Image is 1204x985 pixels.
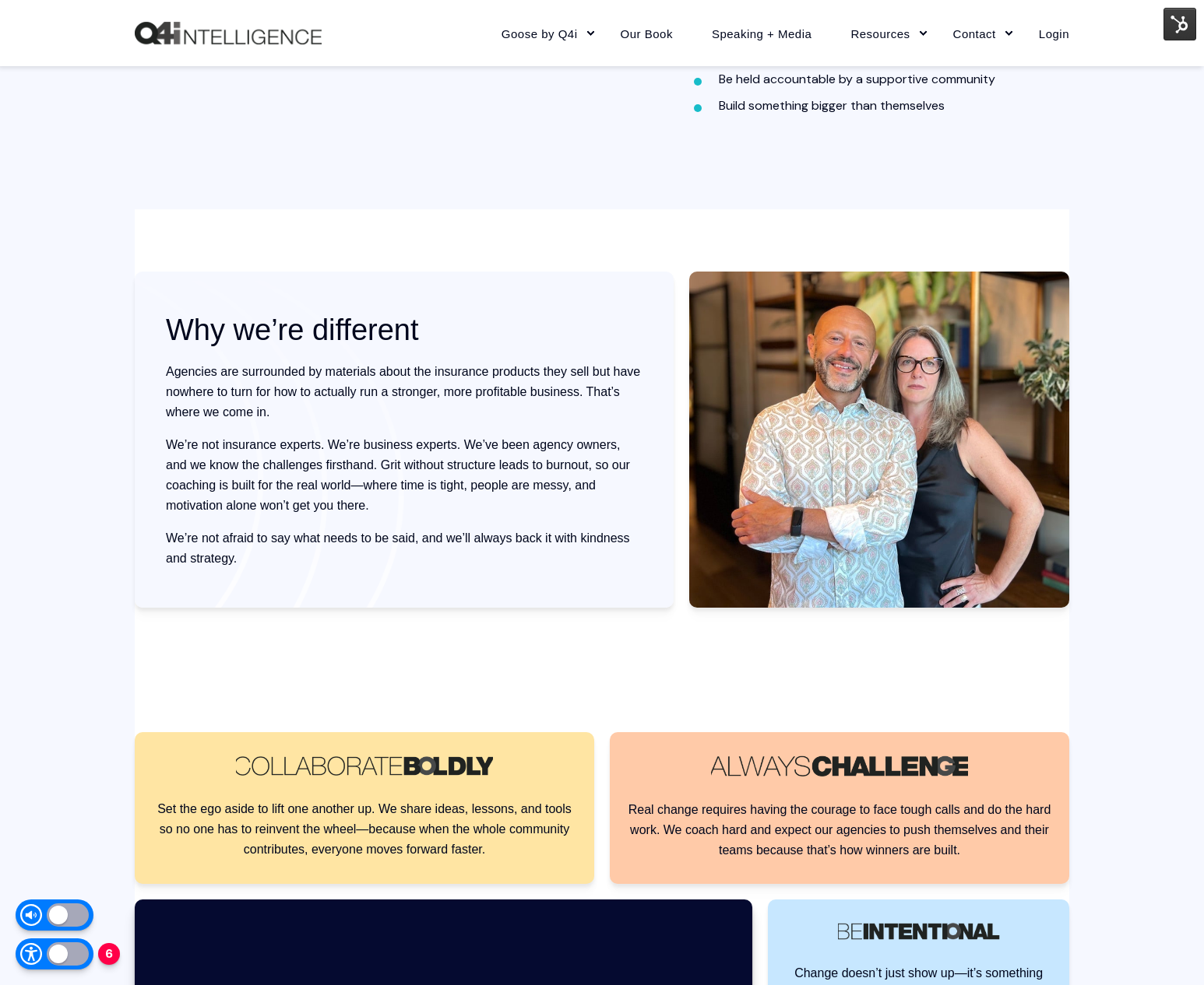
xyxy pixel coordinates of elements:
[150,799,579,860] p: Set the ego aside to lift one another up. We share ideas, lessons, and tools so no one has to rei...
[236,756,493,776] img: Collaborate Boldly
[135,22,322,45] a: Back to Home
[135,22,322,45] img: Q4intelligence, LLC logo
[166,310,642,349] h2: Why we’re different
[719,69,1069,89] li: Be held accountable by a supportive community
[1126,910,1204,985] iframe: Chat Widget
[711,755,968,776] img: Always Challenge
[1164,8,1196,40] img: HubSpot Tools Menu Toggle
[719,96,1069,116] li: Build something bigger than themselves
[166,435,642,516] p: We’re not insurance experts. We’re business experts. We’ve been agency owners, and we know the ch...
[166,528,642,569] p: We’re not afraid to say what needs to be said, and we’ll always back it with kindness and strategy.
[166,362,642,422] p: Agencies are surrounded by materials about the insurance products they sell but have nowhere to t...
[838,923,1000,939] img: Be Intentional
[625,800,1054,861] p: Real change requires having the courage to face tough calls and do the hard work. We coach hard a...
